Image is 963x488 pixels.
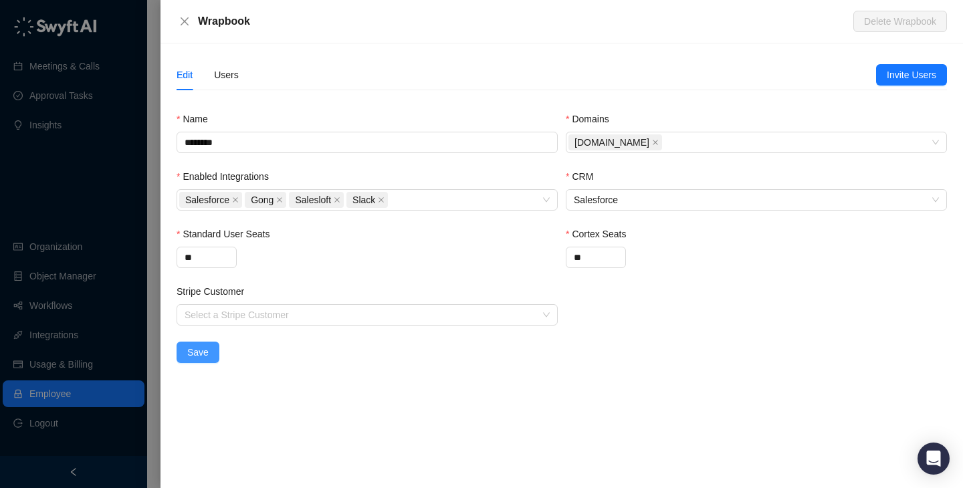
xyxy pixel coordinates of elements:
span: Invite Users [887,68,936,82]
span: Gong [251,193,274,207]
span: Salesloft [295,193,331,207]
div: Open Intercom Messenger [918,443,950,475]
label: Enabled Integrations [177,169,278,184]
span: Save [187,345,209,360]
button: Invite Users [876,64,947,86]
button: Close [177,13,193,29]
span: close [378,197,385,203]
input: Stripe Customer [185,305,542,325]
label: Domains [566,112,619,126]
span: close [232,197,239,203]
span: Salesforce [179,192,242,208]
button: Save [177,342,219,363]
button: Delete Wrapbook [853,11,947,32]
label: Name [177,112,217,126]
span: close [334,197,340,203]
input: Enabled Integrations [391,195,393,205]
span: Salesforce [185,193,229,207]
label: Cortex Seats [566,227,635,241]
input: Domains [665,138,667,148]
label: Standard User Seats [177,227,279,241]
span: Salesloft [289,192,344,208]
span: [DOMAIN_NAME] [574,135,649,150]
span: Slack [346,192,388,208]
label: CRM [566,169,603,184]
span: Salesforce [574,190,939,210]
div: Edit [177,68,193,82]
span: close [276,197,283,203]
div: Users [214,68,239,82]
label: Stripe Customer [177,284,253,299]
div: Wrapbook [198,13,853,29]
span: close [179,16,190,27]
span: wrapbook.com [568,134,662,150]
span: Gong [245,192,286,208]
span: close [652,139,659,146]
input: Name [177,132,558,153]
span: Slack [352,193,375,207]
input: Standard User Seats [177,247,236,267]
input: Cortex Seats [566,247,625,267]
